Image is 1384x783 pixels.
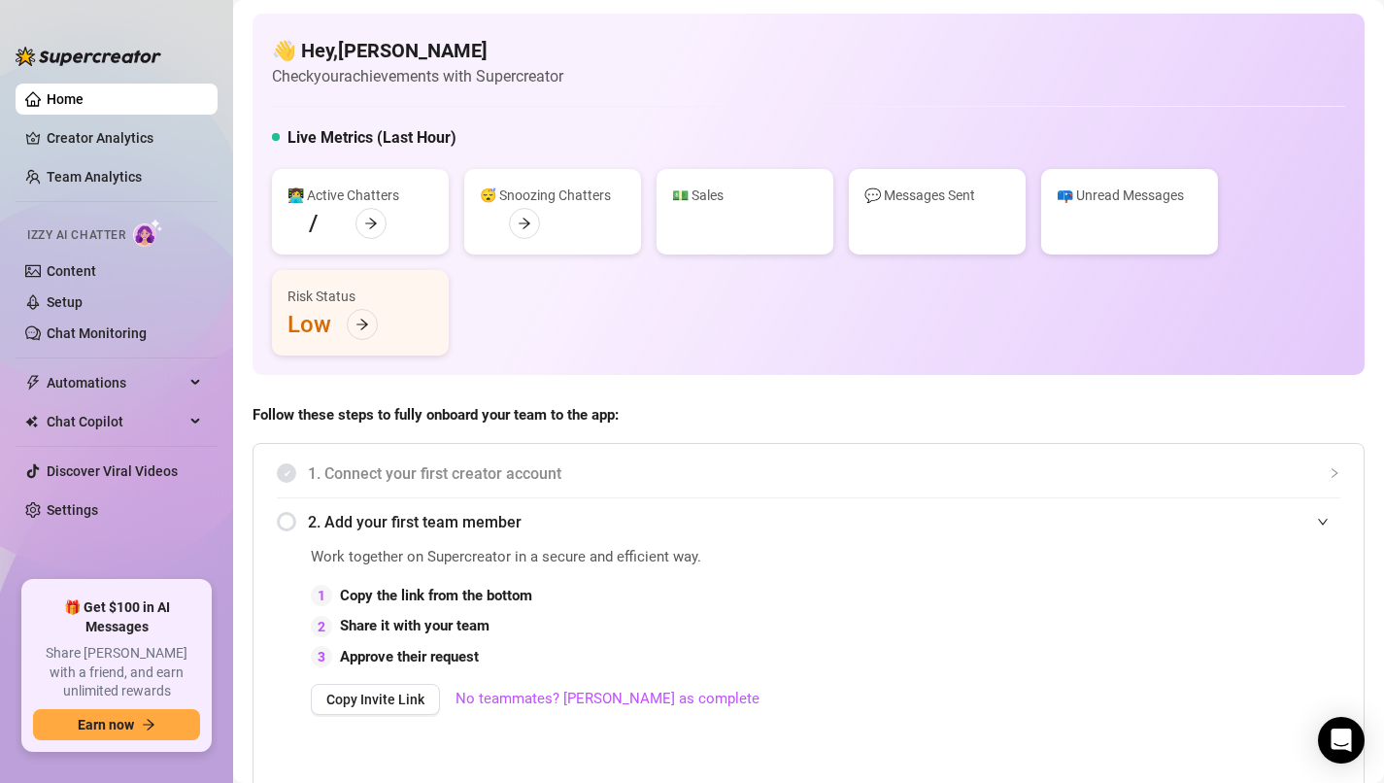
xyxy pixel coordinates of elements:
span: 2. Add your first team member [308,510,1340,534]
span: collapsed [1329,467,1340,479]
span: Earn now [78,717,134,732]
div: Open Intercom Messenger [1318,717,1365,764]
div: 1 [311,585,332,606]
div: 📪 Unread Messages [1057,185,1202,206]
div: 😴 Snoozing Chatters [480,185,625,206]
strong: Copy the link from the bottom [340,587,532,604]
img: AI Chatter [133,219,163,247]
div: 2. Add your first team member [277,498,1340,546]
button: Copy Invite Link [311,684,440,715]
a: Discover Viral Videos [47,463,178,479]
a: Chat Monitoring [47,325,147,341]
span: 🎁 Get $100 in AI Messages [33,598,200,636]
a: Setup [47,294,83,310]
span: Work together on Supercreator in a secure and efficient way. [311,546,903,569]
a: Home [47,91,84,107]
div: 💵 Sales [672,185,818,206]
div: Risk Status [287,286,433,307]
span: arrow-right [142,718,155,732]
span: arrow-right [355,318,369,331]
div: 3 [311,646,332,667]
span: Izzy AI Chatter [27,226,125,245]
article: Check your achievements with Supercreator [272,64,563,88]
div: 💬 Messages Sent [864,185,1010,206]
strong: Share it with your team [340,617,489,634]
span: expanded [1317,516,1329,528]
a: Settings [47,502,98,518]
button: Earn nowarrow-right [33,709,200,740]
span: Share [PERSON_NAME] with a friend, and earn unlimited rewards [33,644,200,701]
span: arrow-right [364,217,378,230]
span: Copy Invite Link [326,692,424,707]
div: 1. Connect your first creator account [277,450,1340,497]
h5: Live Metrics (Last Hour) [287,126,456,150]
span: Chat Copilot [47,406,185,437]
span: Automations [47,367,185,398]
a: Team Analytics [47,169,142,185]
a: No teammates? [PERSON_NAME] as complete [456,688,760,711]
a: Creator Analytics [47,122,202,153]
span: arrow-right [518,217,531,230]
img: logo-BBDzfeDw.svg [16,47,161,66]
strong: Approve their request [340,648,479,665]
strong: Follow these steps to fully onboard your team to the app: [253,406,619,424]
img: Chat Copilot [25,415,38,428]
span: thunderbolt [25,375,41,391]
h4: 👋 Hey, [PERSON_NAME] [272,37,563,64]
a: Content [47,263,96,279]
span: 1. Connect your first creator account [308,461,1340,486]
div: 👩‍💻 Active Chatters [287,185,433,206]
div: 2 [311,616,332,637]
